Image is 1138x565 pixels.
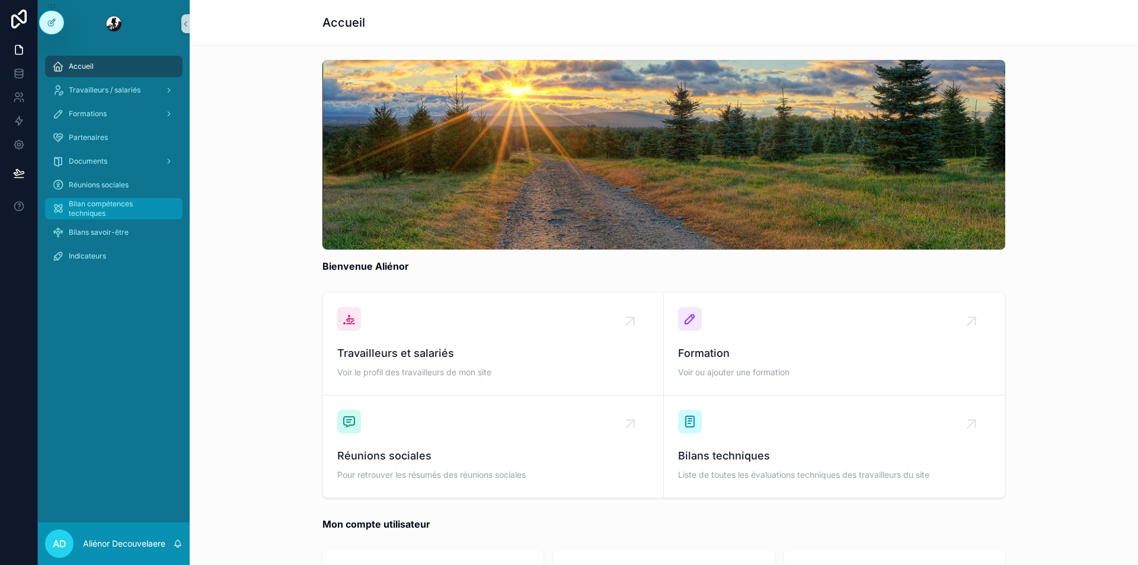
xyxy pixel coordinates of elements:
[678,448,990,464] span: Bilans techniques
[69,199,171,218] span: Bilan compétences techniques
[69,180,129,190] span: Réunions sociales
[45,103,183,125] a: Formations
[45,174,183,196] a: Réunions sociales
[337,345,649,362] span: Travailleurs et salariés
[678,366,990,378] span: Voir ou ajouter une formation
[322,259,409,273] strong: Bienvenue Aliénor
[38,47,190,522] div: scrollable content
[45,79,183,101] a: Travailleurs / salariés
[664,293,1005,395] a: FormationVoir ou ajouter une formation
[69,228,129,237] span: Bilans savoir-être
[45,198,183,219] a: Bilan compétences techniques
[664,395,1005,497] a: Bilans techniquesListe de toutes les évaluations techniques des travailleurs du site
[678,469,990,481] span: Liste de toutes les évaluations techniques des travailleurs du site
[69,157,107,166] span: Documents
[678,345,990,362] span: Formation
[45,222,183,243] a: Bilans savoir-être
[337,448,649,464] span: Réunions sociales
[323,293,664,395] a: Travailleurs et salariésVoir le profil des travailleurs de mon site
[45,245,183,267] a: Indicateurs
[69,109,107,119] span: Formations
[45,127,183,148] a: Partenaires
[337,469,649,481] span: Pour retrouver les résumés des réunions sociales
[322,14,365,31] h1: Accueil
[83,538,165,550] p: Aliénor Decouvelaere
[337,366,649,378] span: Voir le profil des travailleurs de mon site
[323,395,664,497] a: Réunions socialesPour retrouver les résumés des réunions sociales
[45,151,183,172] a: Documents
[104,14,123,33] img: App logo
[69,62,94,71] span: Accueil
[53,537,66,551] span: AD
[45,56,183,77] a: Accueil
[322,517,430,531] strong: Mon compte utilisateur
[69,133,108,142] span: Partenaires
[69,251,106,261] span: Indicateurs
[69,85,140,95] span: Travailleurs / salariés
